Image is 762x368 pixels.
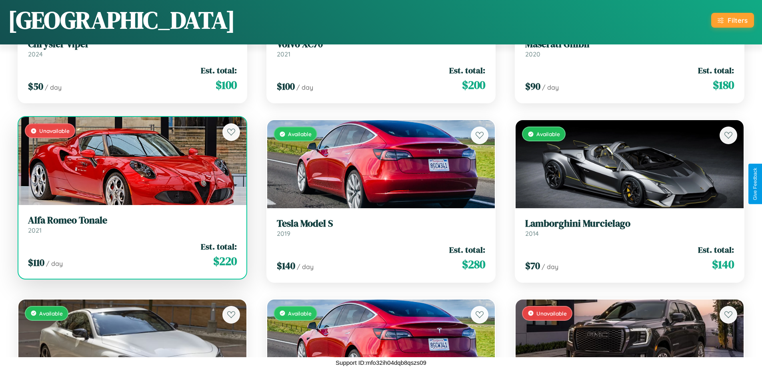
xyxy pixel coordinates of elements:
span: $ 100 [216,77,237,93]
span: Unavailable [39,127,70,134]
h3: Tesla Model S [277,218,486,229]
span: Est. total: [698,64,734,76]
p: Support ID: mfo32ih04dqb8qszs09 [336,357,426,368]
span: / day [542,263,558,271]
span: Unavailable [536,310,567,317]
a: Alfa Romeo Tonale2021 [28,215,237,234]
a: Lamborghini Murcielago2014 [525,218,734,237]
span: 2021 [277,50,290,58]
span: Est. total: [201,241,237,252]
a: Chrysler Viper2024 [28,38,237,58]
span: Available [39,310,63,317]
span: $ 100 [277,80,295,93]
h3: Volvo XC70 [277,38,486,50]
span: 2014 [525,229,539,237]
span: Est. total: [449,244,485,255]
span: 2024 [28,50,43,58]
a: Volvo XC702021 [277,38,486,58]
h1: [GEOGRAPHIC_DATA] [8,4,235,36]
a: Tesla Model S2019 [277,218,486,237]
span: / day [46,259,63,267]
a: Maserati Ghibli2020 [525,38,734,58]
span: / day [542,83,559,91]
span: 2019 [277,229,290,237]
button: Filters [711,13,754,28]
span: $ 200 [462,77,485,93]
span: Est. total: [201,64,237,76]
span: $ 180 [713,77,734,93]
div: Give Feedback [752,168,758,200]
span: $ 90 [525,80,540,93]
span: Available [288,131,312,137]
h3: Chrysler Viper [28,38,237,50]
span: $ 50 [28,80,43,93]
span: / day [45,83,62,91]
span: Available [536,131,560,137]
h3: Alfa Romeo Tonale [28,215,237,226]
span: $ 140 [277,259,295,272]
span: Available [288,310,312,317]
h3: Lamborghini Murcielago [525,218,734,229]
span: $ 280 [462,256,485,272]
span: $ 70 [525,259,540,272]
span: 2021 [28,226,42,234]
span: / day [297,263,314,271]
span: $ 110 [28,256,44,269]
h3: Maserati Ghibli [525,38,734,50]
span: Est. total: [698,244,734,255]
span: $ 140 [712,256,734,272]
span: / day [296,83,313,91]
span: Est. total: [449,64,485,76]
span: 2020 [525,50,540,58]
span: $ 220 [213,253,237,269]
div: Filters [728,16,748,24]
